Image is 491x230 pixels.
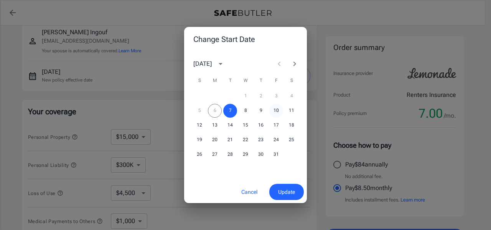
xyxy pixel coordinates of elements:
button: 10 [269,104,283,118]
button: 31 [269,148,283,162]
button: 24 [269,133,283,147]
button: 11 [285,104,298,118]
button: 18 [285,118,298,132]
button: 13 [208,118,222,132]
button: 23 [254,133,268,147]
button: calendar view is open, switch to year view [214,57,227,70]
button: 25 [285,133,298,147]
span: Update [278,187,295,197]
button: Next month [287,56,302,72]
span: Sunday [193,73,206,88]
button: 14 [223,118,237,132]
button: 15 [239,118,252,132]
span: Thursday [254,73,268,88]
button: 28 [223,148,237,162]
span: Friday [269,73,283,88]
span: Monday [208,73,222,88]
button: Update [269,184,304,200]
button: 19 [193,133,206,147]
span: Saturday [285,73,298,88]
button: 9 [254,104,268,118]
button: 12 [193,118,206,132]
div: [DATE] [193,59,212,68]
button: Cancel [232,184,266,200]
span: Tuesday [223,73,237,88]
button: 20 [208,133,222,147]
button: 7 [223,104,237,118]
button: 22 [239,133,252,147]
button: 30 [254,148,268,162]
button: 17 [269,118,283,132]
button: 27 [208,148,222,162]
button: 29 [239,148,252,162]
button: 16 [254,118,268,132]
button: 21 [223,133,237,147]
button: 8 [239,104,252,118]
button: 26 [193,148,206,162]
span: Wednesday [239,73,252,88]
h2: Change Start Date [184,27,307,52]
